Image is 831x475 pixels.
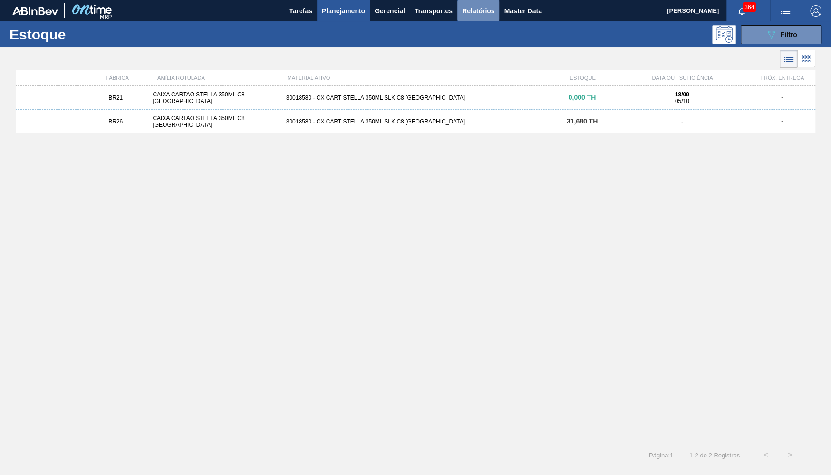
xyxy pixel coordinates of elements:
[687,452,740,459] span: 1 - 2 de 2 Registros
[10,29,149,40] h1: Estoque
[780,5,791,17] img: userActions
[550,75,616,81] div: ESTOQUE
[712,25,736,44] div: Pogramando: nenhum usuário selecionado
[322,5,365,17] span: Planejamento
[569,94,596,101] span: 0,000 TH
[282,95,549,101] div: 30018580 - CX CART STELLA 350ML SLK C8 [GEOGRAPHIC_DATA]
[781,118,783,125] strong: -
[282,118,549,125] div: 30018580 - CX CART STELLA 350ML SLK C8 [GEOGRAPHIC_DATA]
[798,50,815,68] div: Visão em Cards
[781,95,783,101] strong: -
[649,452,673,459] span: Página : 1
[616,75,749,81] div: DATA OUT SUFICIÊNCIA
[754,443,778,467] button: <
[681,118,683,125] span: -
[12,7,58,15] img: TNhmsLtSVTkK8tSr43FrP2fwEKptu5GPRR3wAAAABJRU5ErkJggg==
[504,5,541,17] span: Master Data
[108,95,123,101] span: BR21
[741,25,821,44] button: Filtro
[810,5,821,17] img: Logout
[149,91,282,104] div: CAIXA CARTAO STELLA 350ML C8 [GEOGRAPHIC_DATA]
[415,5,453,17] span: Transportes
[108,118,123,125] span: BR26
[567,117,598,125] span: 31,680 TH
[149,115,282,128] div: CAIXA CARTAO STELLA 350ML C8 [GEOGRAPHIC_DATA]
[781,31,797,38] span: Filtro
[289,5,312,17] span: Tarefas
[675,98,689,104] span: 05/10
[283,75,549,81] div: MATERIAL ATIVO
[675,91,689,98] strong: 18/09
[778,443,802,467] button: >
[84,75,151,81] div: FÁBRICA
[462,5,494,17] span: Relatórios
[749,75,815,81] div: PRÓX. ENTREGA
[375,5,405,17] span: Gerencial
[743,2,756,12] span: 364
[726,4,757,18] button: Notificações
[780,50,798,68] div: Visão em Lista
[151,75,284,81] div: FAMÍLIA ROTULADA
